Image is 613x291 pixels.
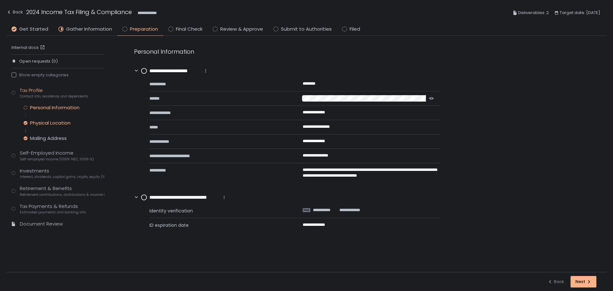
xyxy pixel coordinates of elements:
button: Back [6,8,23,18]
div: Mailing Address [30,135,67,142]
div: Retirement & Benefits [20,185,104,197]
span: Contact info, residence, and dependents [20,94,88,99]
span: Open requests (0) [19,58,58,64]
span: Final Check [176,26,202,33]
div: Tax Profile [20,87,88,99]
button: Next [571,276,596,287]
span: Interest, dividends, capital gains, crypto, equity (1099s, K-1s) [20,174,104,179]
div: Personal Information [30,104,79,111]
span: Self-employed income (1099-NEC, 1099-K) [20,157,94,162]
div: Tax Payments & Refunds [20,203,86,215]
span: Submit to Authorities [281,26,332,33]
span: Preparation [130,26,158,33]
div: Back [6,8,23,16]
span: Deliverables: 2 [518,9,549,17]
span: Estimated payments and banking info [20,210,86,215]
span: Filed [350,26,360,33]
span: Get Started [19,26,48,33]
span: Gather Information [66,26,112,33]
div: Document Review [20,220,63,228]
div: Personal Information [134,47,441,56]
div: Next [575,279,592,285]
a: Internal docs [11,45,46,50]
span: ID expiration date [149,222,287,228]
div: Back [548,279,564,285]
div: Self-Employed Income [20,149,94,162]
h1: 2024 Income Tax Filing & Compliance [26,8,132,16]
div: Physical Location [30,120,71,126]
span: Review & Approve [220,26,263,33]
span: Target date: [DATE] [560,9,600,17]
span: Identity verification [149,208,287,214]
button: Back [548,276,564,287]
span: Retirement contributions, distributions & income (1099-R, 5498) [20,192,104,197]
div: Investments [20,167,104,180]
